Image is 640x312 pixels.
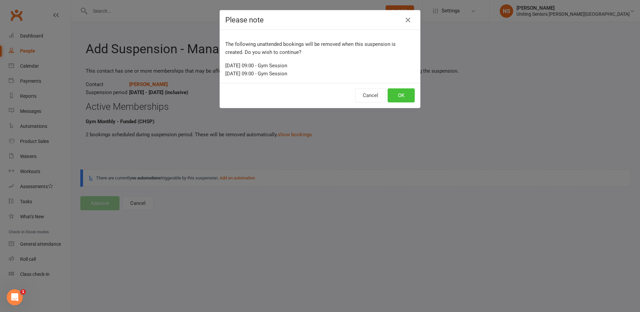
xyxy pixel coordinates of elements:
button: Cancel [355,88,386,102]
button: Close [403,15,413,25]
p: The following unattended bookings will be removed when this suspension is created. Do you wish to... [225,40,415,56]
h4: Please note [225,16,415,24]
div: [DATE] 09:00 - Gym Session [225,62,415,70]
div: [DATE] 09:00 - Gym Session [225,70,415,78]
button: OK [388,88,415,102]
iframe: Intercom live chat [7,289,23,305]
span: 1 [20,289,26,295]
